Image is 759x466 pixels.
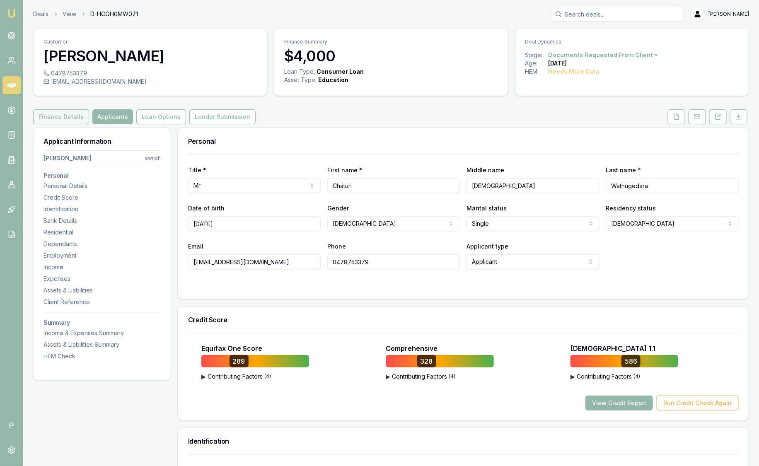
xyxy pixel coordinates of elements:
[136,109,186,124] button: Loan Options
[44,352,161,360] div: HEM Check
[44,217,161,225] div: Bank Details
[44,251,161,260] div: Employment
[230,355,249,367] div: 289
[284,39,498,45] p: Finance Summary
[188,438,739,444] h3: Identification
[633,373,640,380] span: ( 4 )
[284,48,498,64] h3: $4,000
[188,216,321,231] input: DD/MM/YYYY
[708,11,749,17] span: [PERSON_NAME]
[386,372,494,381] button: ▶Contributing Factors(4)
[549,68,600,76] div: Needs More Data
[327,167,363,174] label: First name *
[44,173,161,179] h3: Personal
[549,51,659,59] button: Documents Requested From Client
[327,243,346,250] label: Phone
[525,59,549,68] div: Age:
[44,263,161,271] div: Income
[570,343,655,353] p: [DEMOGRAPHIC_DATA] 1.1
[44,205,161,213] div: Identification
[44,240,161,248] div: Dependants
[327,254,460,269] input: 0431 234 567
[188,167,206,174] label: Title *
[91,109,135,124] a: Applicants
[44,298,161,306] div: Client Reference
[417,355,436,367] div: 328
[585,396,653,410] button: View Credit Report
[201,343,262,353] p: Equifax One Score
[284,68,315,76] div: Loan Type:
[44,138,161,145] h3: Applicant Information
[551,7,684,22] input: Search deals
[201,372,206,381] span: ▶
[327,205,349,212] label: Gender
[145,155,161,162] div: switch
[7,8,17,18] img: emu-icon-u.png
[467,205,507,212] label: Marital status
[44,193,161,202] div: Credit Score
[449,373,456,380] span: ( 4 )
[44,329,161,337] div: Income & Expenses Summary
[188,243,203,250] label: Email
[44,154,92,162] div: [PERSON_NAME]
[33,10,138,18] nav: breadcrumb
[621,355,641,367] div: 586
[44,275,161,283] div: Expenses
[135,109,188,124] a: Loan Options
[284,76,317,84] div: Asset Type :
[33,10,48,18] a: Deals
[44,320,161,326] h3: Summary
[467,243,508,250] label: Applicant type
[570,372,678,381] button: ▶Contributing Factors(4)
[570,372,575,381] span: ▶
[525,39,739,45] p: Deal Dynamics
[2,416,21,435] span: P
[188,138,739,145] h3: Personal
[44,48,257,64] h3: [PERSON_NAME]
[44,69,257,77] div: 0478753379
[467,167,504,174] label: Middle name
[386,372,391,381] span: ▶
[318,76,348,84] div: Education
[201,372,309,381] button: ▶Contributing Factors(4)
[525,51,549,59] div: Stage:
[90,10,138,18] span: D-HCOH0MW071
[386,343,438,353] p: Comprehensive
[44,39,257,45] p: Customer
[549,59,567,68] div: [DATE]
[33,109,91,124] a: Finance Details
[188,109,257,124] a: Lender Submission
[33,109,89,124] button: Finance Details
[44,286,161,295] div: Assets & Liabilities
[44,340,161,349] div: Assets & Liabilities Summary
[656,396,739,410] button: Run Credit Check Again
[264,373,271,380] span: ( 4 )
[188,316,739,323] h3: Credit Score
[63,10,76,18] a: View
[189,109,256,124] button: Lender Submission
[188,205,225,212] label: Date of birth
[606,205,656,212] label: Residency status
[317,68,364,76] div: Consumer Loan
[44,182,161,190] div: Personal Details
[44,77,257,86] div: [EMAIL_ADDRESS][DOMAIN_NAME]
[92,109,133,124] button: Applicants
[606,167,641,174] label: Last name *
[44,228,161,237] div: Residential
[525,68,549,76] div: HEM:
